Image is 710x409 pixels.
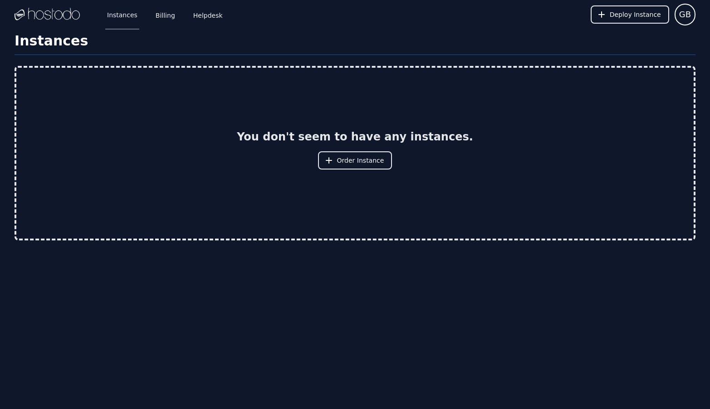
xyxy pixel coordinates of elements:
h1: Instances [15,33,695,55]
button: Order Instance [318,151,392,170]
img: Logo [15,8,80,21]
button: Deploy Instance [591,5,669,24]
span: Deploy Instance [610,10,661,19]
h2: You don't seem to have any instances. [237,130,473,144]
span: GB [679,8,691,21]
span: Order Instance [337,156,384,165]
button: User menu [675,4,695,25]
